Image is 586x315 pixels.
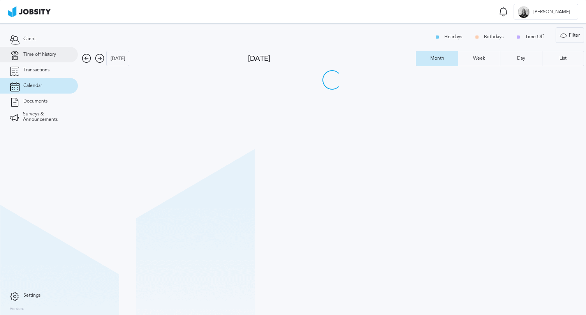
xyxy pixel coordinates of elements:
[518,6,530,18] div: L
[23,67,49,73] span: Transactions
[469,56,489,61] div: Week
[106,51,129,66] button: [DATE]
[556,27,584,43] button: Filter
[23,99,48,104] span: Documents
[556,28,584,43] div: Filter
[23,52,56,57] span: Time off history
[500,51,542,66] button: Day
[10,307,24,311] label: Version:
[8,6,51,17] img: ab4bad089aa723f57921c736e9817d99.png
[542,51,584,66] button: List
[458,51,500,66] button: Week
[23,36,36,42] span: Client
[248,55,416,63] div: [DATE]
[416,51,458,66] button: Month
[23,293,40,298] span: Settings
[107,51,129,67] div: [DATE]
[23,111,68,122] span: Surveys & Announcements
[426,56,448,61] div: Month
[556,56,570,61] div: List
[23,83,42,88] span: Calendar
[530,9,574,15] span: [PERSON_NAME]
[513,56,529,61] div: Day
[514,4,578,19] button: L[PERSON_NAME]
